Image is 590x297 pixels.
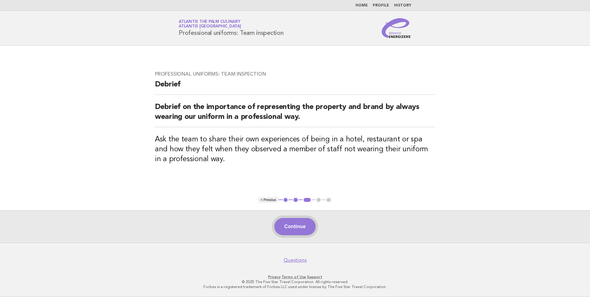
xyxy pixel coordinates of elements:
button: 1 [283,197,289,203]
a: Support [307,275,322,279]
h2: Debrief on the importance of representing the property and brand by always wearing our uniform in... [155,102,435,127]
h3: Ask the team to share their own experiences of being in a hotel, restaurant or spa and how they f... [155,135,435,164]
button: < Previous [258,197,278,203]
p: · · [106,274,484,279]
a: Profile [373,4,389,7]
a: Atlantis The Palm CulinaryAtlantis [GEOGRAPHIC_DATA] [179,20,241,28]
button: Continue [274,218,315,235]
span: Atlantis [GEOGRAPHIC_DATA] [179,25,241,29]
p: Forbes is a registered trademark of Forbes LLC used under license by The Five Star Travel Corpora... [106,284,484,289]
h3: Professional uniforms: Team inspection [155,71,435,77]
a: Terms of Use [281,275,306,279]
a: Home [355,4,368,7]
a: Questions [284,257,307,263]
button: 2 [293,197,299,203]
a: History [394,4,411,7]
img: Service Energizers [382,18,411,38]
a: Privacy [268,275,280,279]
p: © 2025 The Five Star Travel Corporation. All rights reserved. [106,279,484,284]
h1: Professional uniforms: Team inspection [179,20,284,36]
button: 3 [303,197,312,203]
h2: Debrief [155,80,435,95]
